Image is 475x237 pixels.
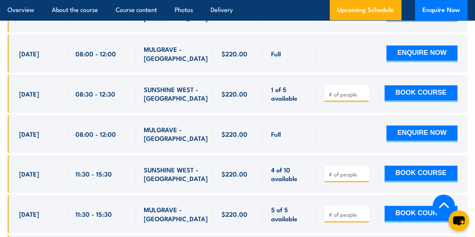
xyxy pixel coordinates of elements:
[221,130,247,138] span: $220.00
[271,49,280,58] span: Full
[19,89,39,98] span: [DATE]
[144,85,208,103] span: SUNSHINE WEST - [GEOGRAPHIC_DATA]
[385,166,457,182] button: BOOK COURSE
[329,211,366,218] input: # of people
[75,130,116,138] span: 08:00 - 12:00
[19,49,39,58] span: [DATE]
[19,130,39,138] span: [DATE]
[19,169,39,178] span: [DATE]
[144,45,208,62] span: MULGRAVE - [GEOGRAPHIC_DATA]
[386,125,457,142] button: ENQUIRE NOW
[19,210,39,218] span: [DATE]
[271,165,308,183] span: 4 of 10 available
[221,89,247,98] span: $220.00
[75,210,112,218] span: 11:30 - 15:30
[448,210,469,231] button: chat-button
[144,125,208,143] span: MULGRAVE - [GEOGRAPHIC_DATA]
[271,85,308,103] span: 1 of 5 available
[221,49,247,58] span: $220.00
[221,210,247,218] span: $220.00
[329,91,366,98] input: # of people
[221,169,247,178] span: $220.00
[144,165,208,183] span: SUNSHINE WEST - [GEOGRAPHIC_DATA]
[385,206,457,222] button: BOOK COURSE
[271,130,280,138] span: Full
[75,89,115,98] span: 08:30 - 12:30
[75,169,112,178] span: 11:30 - 15:30
[271,205,308,223] span: 5 of 5 available
[329,171,366,178] input: # of people
[75,49,116,58] span: 08:00 - 12:00
[144,5,208,22] span: SUNSHINE WEST - [GEOGRAPHIC_DATA]
[386,45,457,62] button: ENQUIRE NOW
[144,205,208,223] span: MULGRAVE - [GEOGRAPHIC_DATA]
[385,85,457,102] button: BOOK COURSE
